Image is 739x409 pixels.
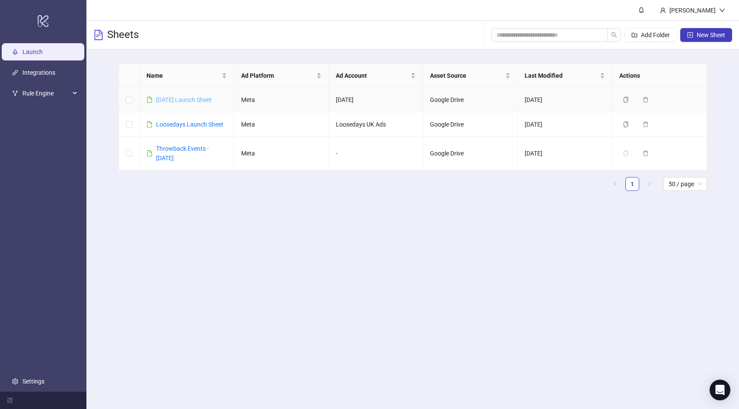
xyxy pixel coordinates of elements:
[147,150,153,156] span: file
[147,97,153,103] span: file
[22,69,55,76] a: Integrations
[234,137,329,170] td: Meta
[624,28,677,42] button: Add Folder
[518,112,612,137] td: [DATE]
[107,28,139,42] h3: Sheets
[518,64,612,88] th: Last Modified
[430,71,503,80] span: Asset Source
[329,64,424,88] th: Ad Account
[147,71,220,80] span: Name
[643,177,656,191] button: right
[518,88,612,112] td: [DATE]
[140,64,234,88] th: Name
[608,177,622,191] li: Previous Page
[234,64,329,88] th: Ad Platform
[608,177,622,191] button: left
[525,71,598,80] span: Last Modified
[643,177,656,191] li: Next Page
[329,88,424,112] td: [DATE]
[147,121,153,127] span: file
[423,112,518,137] td: Google Drive
[641,32,670,38] span: Add Folder
[638,7,644,13] span: bell
[643,97,649,103] span: delete
[423,64,518,88] th: Asset Source
[643,121,649,127] span: delete
[710,380,730,400] div: Open Intercom Messenger
[660,7,666,13] span: user
[643,150,649,156] span: delete
[7,397,13,403] span: menu-fold
[423,88,518,112] td: Google Drive
[687,32,693,38] span: plus-square
[22,48,43,55] a: Launch
[612,181,618,186] span: left
[680,28,732,42] button: New Sheet
[423,137,518,170] td: Google Drive
[156,96,212,103] a: [DATE] Launch Sheet
[518,137,612,170] td: [DATE]
[234,88,329,112] td: Meta
[329,137,424,170] td: -
[663,177,707,191] div: Page Size
[156,145,209,162] a: Throwback Events - [DATE]
[719,7,725,13] span: down
[631,32,637,38] span: folder-add
[93,30,104,40] span: file-text
[697,32,725,38] span: New Sheet
[626,178,639,190] a: 1
[22,85,70,102] span: Rule Engine
[625,177,639,191] li: 1
[329,112,424,137] td: Loosedays UK Ads
[234,112,329,137] td: Meta
[669,178,702,190] span: 50 / page
[611,32,617,38] span: search
[336,71,409,80] span: Ad Account
[623,97,629,103] span: copy
[22,378,45,385] a: Settings
[623,121,629,127] span: copy
[647,181,652,186] span: right
[619,148,636,159] button: The sheet needs to be migrated before it can be duplicated. Please open the sheet to migrate it.
[666,6,719,15] div: [PERSON_NAME]
[241,71,315,80] span: Ad Platform
[12,90,18,96] span: fork
[612,64,707,88] th: Actions
[156,121,223,128] a: Loosedays Launch Sheet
